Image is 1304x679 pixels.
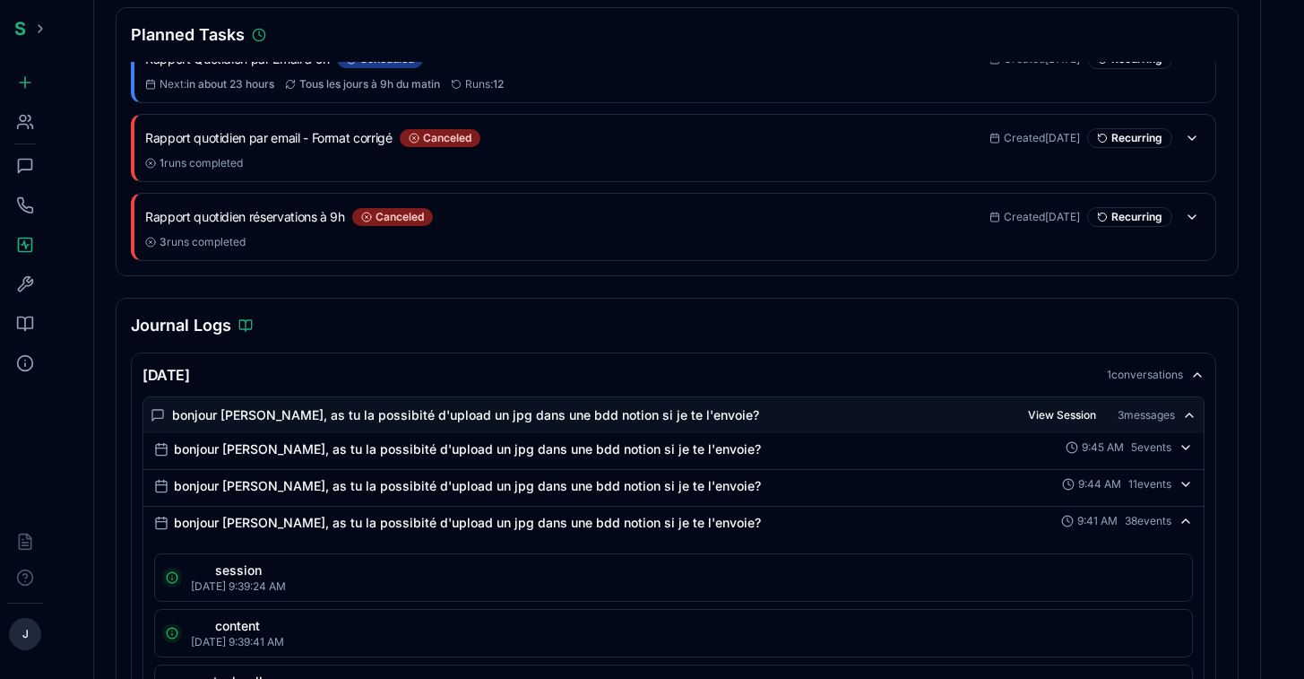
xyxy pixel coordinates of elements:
[1111,131,1162,145] span: Recurring
[376,210,424,224] span: canceled
[186,77,274,91] span: in about 23 hours
[423,131,471,145] span: canceled
[191,617,284,635] div: content
[154,514,1193,532] button: bonjour [PERSON_NAME], as tu la possibité d'upload un jpg dans une bdd notion si je te l'envoie?9...
[131,313,231,338] h3: Journal Logs
[989,131,1080,145] div: Sep 23, 2025, 1:39:09 PM
[145,208,345,226] h3: Rapport quotidien réservations à 9h
[160,235,167,248] span: 3
[1004,131,1080,145] span: Created [DATE]
[191,579,286,594] span: [DATE] 9:39:24 AM
[1128,477,1171,492] div: 11 events
[160,156,164,170] span: 1
[174,440,761,458] div: bonjour [PERSON_NAME], as tu la possibité d'upload un jpg dans une bdd notion si je te l'envoie?
[1062,477,1121,492] div: 9:44 AM
[1125,514,1171,528] div: 38 events
[22,627,29,641] span: J
[145,129,393,147] h3: Rapport quotidien par email - Format corrigé
[1111,210,1162,224] span: Recurring
[1107,368,1183,382] div: 1 conversations
[1131,440,1171,455] div: 5 events
[162,617,1185,649] button: content[DATE] 9:39:41 AM
[145,77,274,91] div: Oct 9, 2025, 9:00:00 AM
[9,618,41,650] button: J
[174,477,761,495] div: bonjour [PERSON_NAME], as tu la possibité d'upload un jpg dans une bdd notion si je te l'envoie?
[1014,405,1110,426] button: View Session
[989,210,1080,224] div: Sep 22, 2025, 9:03:57 PM
[1061,514,1118,528] div: 9:41 AM
[142,364,190,386] h3: [DATE]
[160,77,274,91] span: Next :
[154,440,1193,458] button: bonjour [PERSON_NAME], as tu la possibité d'upload un jpg dans une bdd notion si je te l'envoie?9...
[191,561,286,579] div: session
[172,406,759,424] div: bonjour [PERSON_NAME], as tu la possibité d'upload un jpg dans une bdd notion si je te l'envoie?
[162,561,1185,594] button: session[DATE] 9:39:24 AM
[299,77,440,91] span: Tous les jours à 9h du matin
[1118,408,1175,422] div: 3 messages
[14,18,26,39] span: S
[160,156,243,170] span: runs completed
[1066,440,1124,455] div: 9:45 AM
[191,635,284,649] span: [DATE] 9:39:41 AM
[174,514,761,532] div: bonjour [PERSON_NAME], as tu la possibité d'upload un jpg dans une bdd notion si je te l'envoie?
[131,22,245,48] h3: Planned Tasks
[1004,210,1080,224] span: Created [DATE]
[160,235,246,249] span: runs completed
[154,477,1193,495] button: bonjour [PERSON_NAME], as tu la possibité d'upload un jpg dans une bdd notion si je te l'envoie?9...
[465,77,504,91] span: Runs:
[493,77,504,91] span: 12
